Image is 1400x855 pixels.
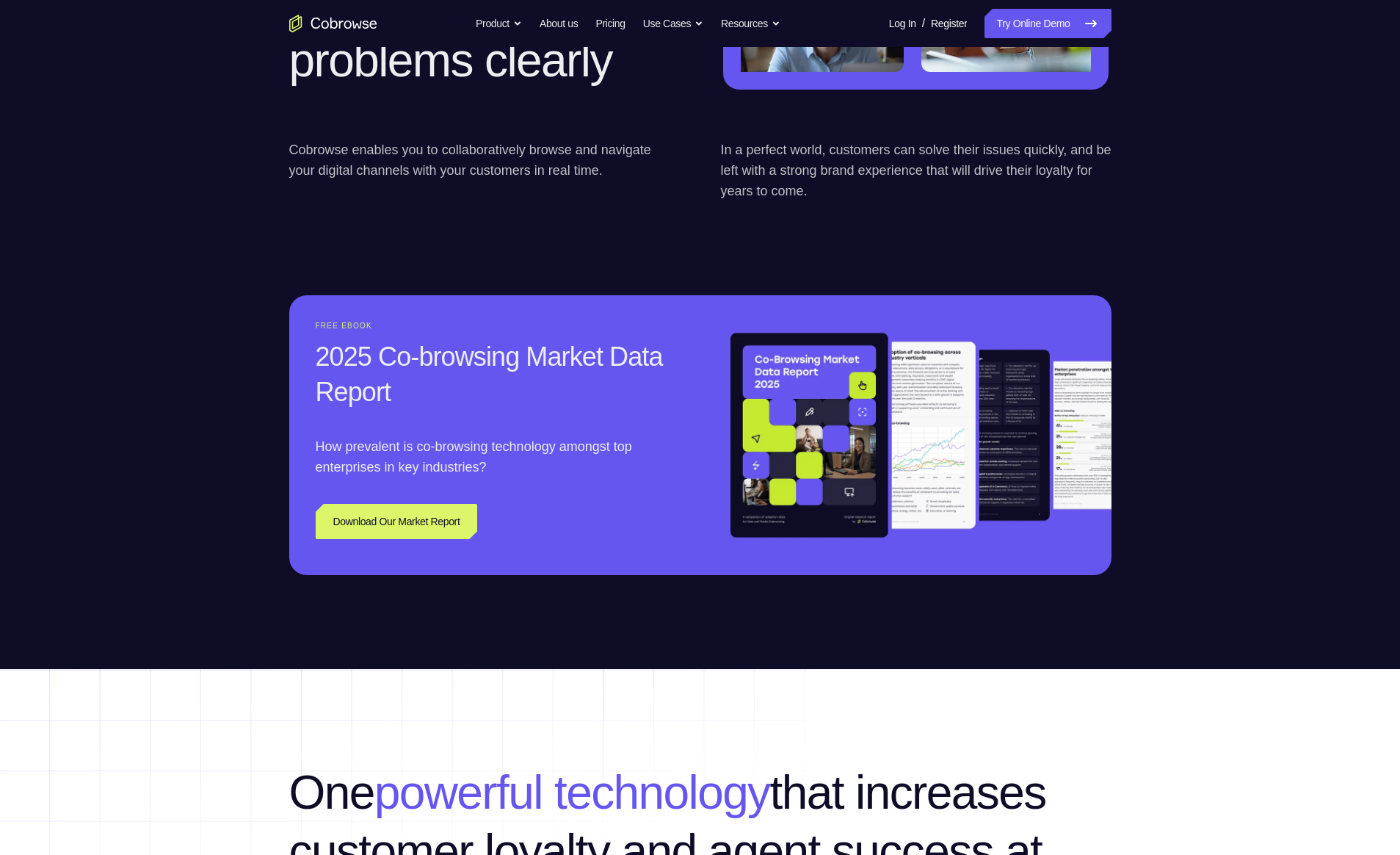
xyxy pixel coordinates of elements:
h2: 2025 Co-browsing Market Data Report [316,339,674,410]
a: Pricing [595,9,625,38]
p: Cobrowse enables you to collaboratively browse and navigate your digital channels with your custo... [289,140,680,201]
p: Free ebook [316,322,674,331]
a: About us [540,9,578,38]
p: How prevalent is co-browsing technology amongst top enterprises in key industries? [316,436,674,477]
img: Co-browsing market overview report book pages [727,322,1111,549]
span: powerful technology [374,766,770,819]
a: Go to the home page [289,15,377,32]
a: Register [931,9,967,38]
p: In a perfect world, customers can solve their issues quickly, and be left with a strong brand exp... [721,140,1111,201]
a: Download Our Market Report [316,504,478,539]
button: Resources [721,9,780,38]
span: / [922,15,925,32]
button: Use Cases [643,9,703,38]
a: Log In [889,9,916,38]
a: Try Online Demo [984,9,1111,38]
button: Product [476,9,522,38]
